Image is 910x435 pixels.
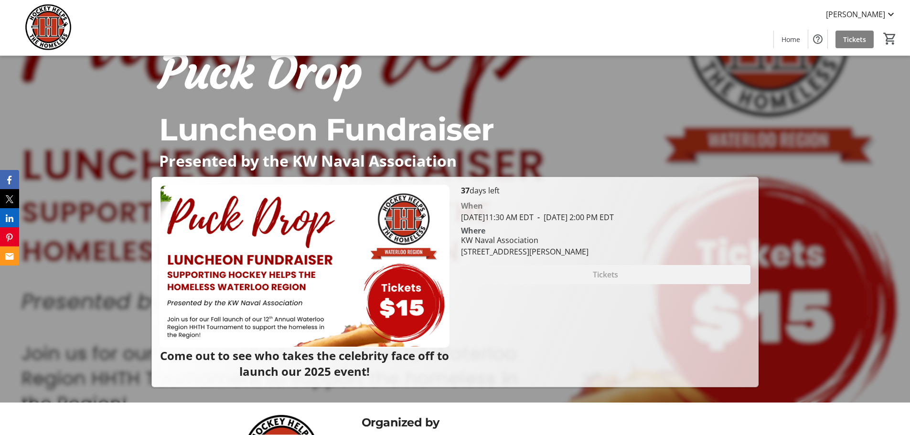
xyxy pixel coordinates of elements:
button: Help [808,30,827,49]
a: Home [774,31,808,48]
div: When [461,200,483,212]
button: Cart [881,30,899,47]
span: [PERSON_NAME] [826,9,885,20]
img: Hockey Helps the Homeless's Logo [6,4,91,52]
span: [DATE] 2:00 PM EDT [534,212,614,223]
strong: Come out to see who takes the celebrity face off to launch our 2025 event! [160,348,449,379]
div: KW Naval Association [461,234,589,246]
span: - [534,212,544,223]
img: Campaign CTA Media Photo [160,185,449,348]
div: Where [461,227,485,234]
button: [PERSON_NAME] [818,7,904,22]
span: Puck Drop [159,43,363,101]
span: Home [782,34,800,44]
span: [DATE] 11:30 AM EDT [461,212,534,223]
a: Tickets [835,31,874,48]
p: Luncheon Fundraiser [159,106,750,152]
span: 37 [461,185,470,196]
p: Presented by the KW Naval Association [159,152,750,169]
span: Tickets [843,34,866,44]
div: [STREET_ADDRESS][PERSON_NAME] [461,246,589,257]
div: Organized by [362,414,697,431]
p: days left [461,185,750,196]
